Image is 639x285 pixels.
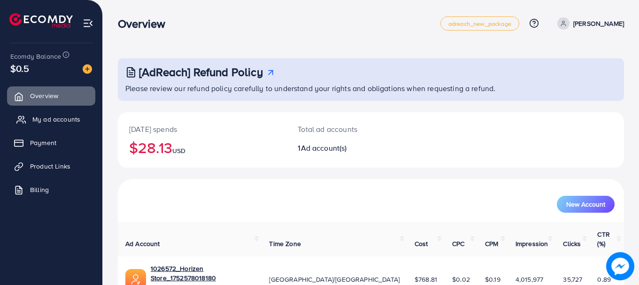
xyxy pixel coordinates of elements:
[415,275,437,284] span: $768.81
[573,18,624,29] p: [PERSON_NAME]
[566,201,605,208] span: New Account
[485,239,498,248] span: CPM
[32,115,80,124] span: My ad accounts
[7,133,95,152] a: Payment
[269,239,300,248] span: Time Zone
[563,275,582,284] span: 35,727
[554,17,624,30] a: [PERSON_NAME]
[118,17,173,31] h3: Overview
[7,180,95,199] a: Billing
[485,275,500,284] span: $0.19
[597,275,611,284] span: 0.89
[139,65,263,79] h3: [AdReach] Refund Policy
[83,18,93,29] img: menu
[7,110,95,129] a: My ad accounts
[269,275,400,284] span: [GEOGRAPHIC_DATA]/[GEOGRAPHIC_DATA]
[30,185,49,194] span: Billing
[129,123,275,135] p: [DATE] spends
[557,196,615,213] button: New Account
[129,139,275,156] h2: $28.13
[415,239,428,248] span: Cost
[606,252,634,280] img: image
[440,16,519,31] a: adreach_new_package
[172,146,185,155] span: USD
[83,64,92,74] img: image
[298,144,402,153] h2: 1
[298,123,402,135] p: Total ad accounts
[151,264,254,283] a: 1026572_Horizen Store_1752578018180
[30,138,56,147] span: Payment
[563,239,581,248] span: Clicks
[10,52,61,61] span: Ecomdy Balance
[452,275,470,284] span: $0.02
[30,91,58,100] span: Overview
[7,86,95,105] a: Overview
[9,13,73,28] img: logo
[125,239,160,248] span: Ad Account
[448,21,511,27] span: adreach_new_package
[125,83,618,94] p: Please review our refund policy carefully to understand your rights and obligations when requesti...
[597,230,609,248] span: CTR (%)
[30,162,70,171] span: Product Links
[10,62,30,75] span: $0.5
[7,157,95,176] a: Product Links
[301,143,347,153] span: Ad account(s)
[516,275,543,284] span: 4,015,977
[452,239,464,248] span: CPC
[516,239,548,248] span: Impression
